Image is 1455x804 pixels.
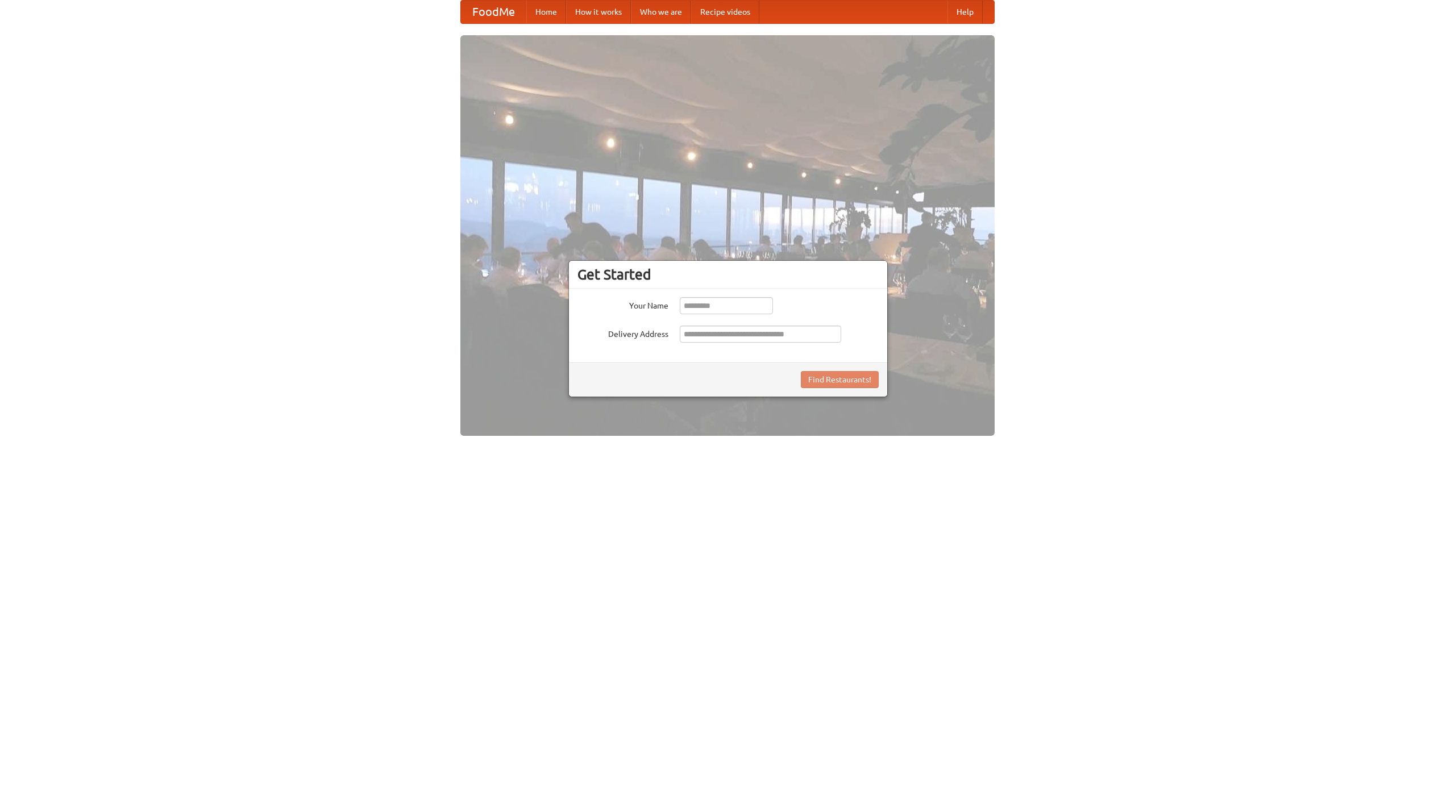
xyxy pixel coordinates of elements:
h3: Get Started [577,266,879,283]
a: How it works [566,1,631,23]
label: Delivery Address [577,326,668,340]
a: Home [526,1,566,23]
label: Your Name [577,297,668,311]
a: FoodMe [461,1,526,23]
a: Help [947,1,983,23]
a: Recipe videos [691,1,759,23]
button: Find Restaurants! [801,371,879,388]
a: Who we are [631,1,691,23]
